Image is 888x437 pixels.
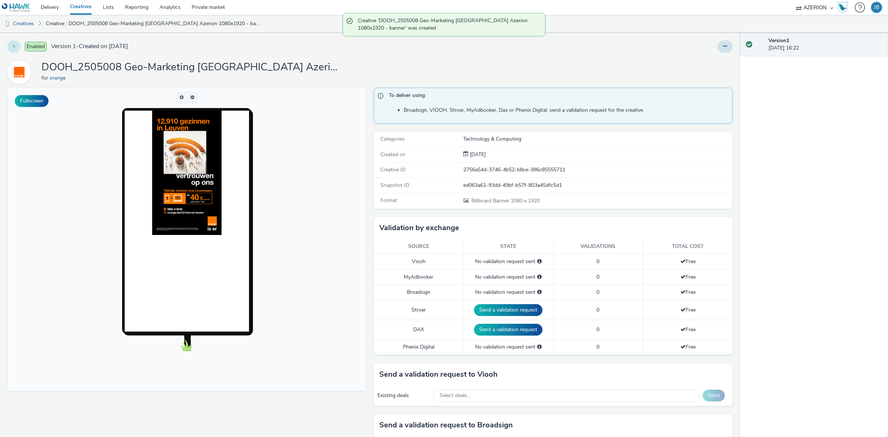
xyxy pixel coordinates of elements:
[464,239,554,254] th: State
[51,42,128,51] span: Version 1 - Created on [DATE]
[25,42,47,51] span: Enabled
[7,68,34,75] a: orange
[467,289,549,296] div: No validation request sent
[837,1,851,13] a: Hawk Academy
[374,339,464,354] td: Phenix Digital
[680,273,696,280] span: Free
[380,182,409,189] span: Snapshot ID
[596,273,599,280] span: 0
[15,95,48,107] button: Fullscreen
[463,182,732,189] div: ed063a61-93dd-49bf-b57f-803a45dfc5d1
[471,197,540,204] span: 1080 x 1920
[596,306,599,313] span: 0
[768,37,789,44] strong: Version 1
[389,92,725,101] span: To deliver using:
[768,37,882,52] div: [DATE] 16:22
[537,258,542,265] div: Please select a deal below and click on Send to send a validation request to Viooh.
[358,17,538,32] span: Creative 'DOOH_2505008 Geo-Marketing [GEOGRAPHIC_DATA] Azerion 1080x1920 - banner' was created
[374,285,464,300] td: Broadsign
[596,326,599,333] span: 0
[537,289,542,296] div: Please select a deal below and click on Send to send a validation request to Broadsign.
[680,306,696,313] span: Free
[380,135,405,142] span: Categories
[374,320,464,339] td: DAX
[680,343,696,350] span: Free
[596,258,599,265] span: 0
[474,304,542,316] button: Send a validation request
[380,151,406,158] span: Created on
[703,390,725,401] button: Send
[380,166,406,173] span: Creative ID
[50,74,68,81] a: orange
[374,254,464,269] td: Viooh
[837,1,848,13] img: Hawk Academy
[474,324,542,336] button: Send a validation request
[41,74,50,81] span: for
[874,2,879,13] div: JB
[537,343,542,351] div: Please select a deal below and click on Send to send a validation request to Phenix Digital.
[553,239,643,254] th: Validations
[468,151,486,158] span: [DATE]
[643,239,733,254] th: Total cost
[379,222,459,233] h3: Validation by exchange
[463,166,732,174] div: 2756a54d-3746-4b52-b8ce-386c85555711
[440,393,470,399] span: Select deals...
[467,258,549,265] div: No validation request sent
[2,3,30,12] img: undefined Logo
[379,420,513,431] h3: Send a validation request to Broadsign
[467,343,549,351] div: No validation request sent
[379,369,498,380] h3: Send a validation request to Viooh
[374,239,464,254] th: Source
[377,392,430,399] div: Existing deals
[468,151,486,158] div: Creation 26 September 2025, 16:22
[680,326,696,333] span: Free
[680,289,696,296] span: Free
[471,197,511,204] span: Billboard Banner
[680,258,696,265] span: Free
[4,20,11,28] img: dooh
[467,273,549,281] div: No validation request sent
[41,60,337,74] h1: DOOH_2505008 Geo-Marketing [GEOGRAPHIC_DATA] Azerion 1080x1920 - banner
[42,15,264,33] a: Creative : DOOH_2505008 Geo-Marketing [GEOGRAPHIC_DATA] Azerion 1080x1920 - banner
[537,273,542,281] div: Please select a deal below and click on Send to send a validation request to MyAdbooker.
[463,135,732,143] div: Technology & Computing
[374,269,464,285] td: MyAdbooker
[596,289,599,296] span: 0
[596,343,599,350] span: 0
[9,61,30,83] img: orange
[145,23,214,147] img: Advertisement preview
[374,300,464,320] td: Stroer
[380,197,397,204] span: Format
[404,107,729,114] li: Broadsign, VIOOH, Stroer, MyAdbooker, Dax or Phenix Digital: send a validation request for the cr...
